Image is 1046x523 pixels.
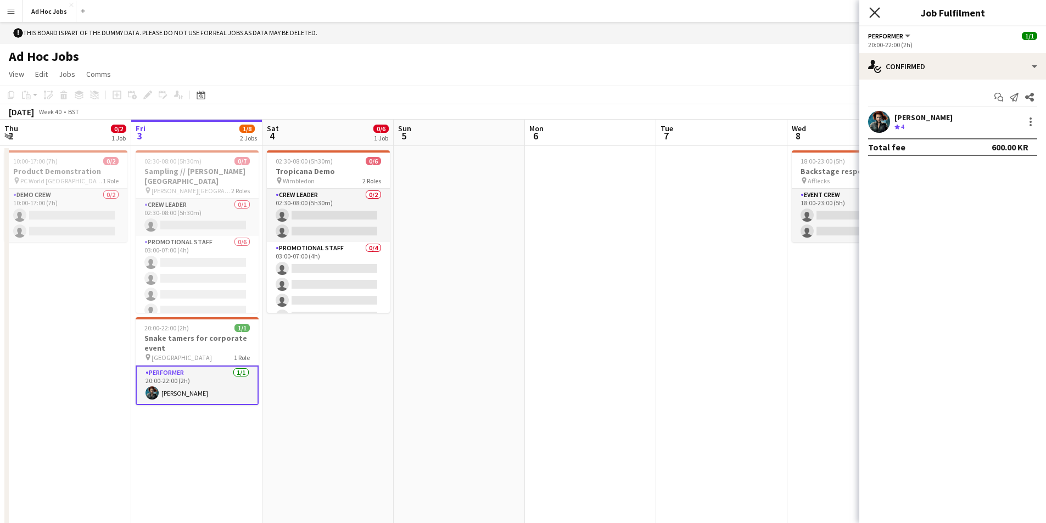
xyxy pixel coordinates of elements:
[54,67,80,81] a: Jobs
[267,150,390,313] app-job-card: 02:30-08:00 (5h30m)0/6Tropicana Demo Wimbledon2 RolesCrew Leader0/202:30-08:00 (5h30m) Promotiona...
[362,177,381,185] span: 2 Roles
[528,130,544,142] span: 6
[134,130,146,142] span: 3
[103,177,119,185] span: 1 Role
[792,166,915,176] h3: Backstage responsible
[901,122,904,131] span: 4
[9,106,34,117] div: [DATE]
[20,177,103,185] span: PC World [GEOGRAPHIC_DATA]
[13,157,58,165] span: 10:00-17:00 (7h)
[1022,32,1037,40] span: 1/1
[35,69,48,79] span: Edit
[790,130,806,142] span: 8
[136,333,259,353] h3: Snake tamers for corporate event
[4,150,127,242] app-job-card: 10:00-17:00 (7h)0/2Product Demonstration PC World [GEOGRAPHIC_DATA]1 RoleDemo crew0/210:00-17:00 ...
[234,157,250,165] span: 0/7
[859,5,1046,20] h3: Job Fulfilment
[111,125,126,133] span: 0/2
[136,123,146,133] span: Fri
[373,125,389,133] span: 0/6
[144,157,202,165] span: 02:30-08:00 (5h30m)
[136,150,259,313] app-job-card: 02:30-08:00 (5h30m)0/7Sampling // [PERSON_NAME][GEOGRAPHIC_DATA] [PERSON_NAME][GEOGRAPHIC_DATA]2 ...
[136,166,259,186] h3: Sampling // [PERSON_NAME][GEOGRAPHIC_DATA]
[366,157,381,165] span: 0/6
[82,67,115,81] a: Comms
[283,177,315,185] span: Wimbledon
[398,123,411,133] span: Sun
[234,353,250,362] span: 1 Role
[144,324,189,332] span: 20:00-22:00 (2h)
[792,123,806,133] span: Wed
[859,53,1046,80] div: Confirmed
[136,365,259,405] app-card-role: Performer1/120:00-22:00 (2h)[PERSON_NAME]
[267,242,390,327] app-card-role: Promotional Staff0/403:00-07:00 (4h)
[801,157,845,165] span: 18:00-23:00 (5h)
[374,134,388,142] div: 1 Job
[231,187,250,195] span: 2 Roles
[136,199,259,236] app-card-role: Crew Leader0/102:30-08:00 (5h30m)
[59,69,75,79] span: Jobs
[4,123,18,133] span: Thu
[86,69,111,79] span: Comms
[265,130,279,142] span: 4
[152,353,212,362] span: [GEOGRAPHIC_DATA]
[868,41,1037,49] div: 20:00-22:00 (2h)
[240,134,257,142] div: 2 Jobs
[396,130,411,142] span: 5
[4,67,29,81] a: View
[136,317,259,405] app-job-card: 20:00-22:00 (2h)1/1Snake tamers for corporate event [GEOGRAPHIC_DATA]1 RolePerformer1/120:00-22:0...
[808,177,830,185] span: Afflecks
[267,123,279,133] span: Sat
[13,28,23,38] span: !
[868,32,903,40] span: Performer
[3,130,18,142] span: 2
[9,48,79,65] h1: Ad Hoc Jobs
[9,69,24,79] span: View
[792,150,915,242] app-job-card: 18:00-23:00 (5h)0/2Backstage responsible Afflecks1 RoleEvent Crew0/218:00-23:00 (5h)
[36,108,64,116] span: Week 40
[68,108,79,116] div: BST
[4,189,127,242] app-card-role: Demo crew0/210:00-17:00 (7h)
[661,123,673,133] span: Tue
[267,189,390,242] app-card-role: Crew Leader0/202:30-08:00 (5h30m)
[659,130,673,142] span: 7
[894,113,953,122] div: [PERSON_NAME]
[23,1,76,22] button: Ad Hoc Jobs
[234,324,250,332] span: 1/1
[239,125,255,133] span: 1/8
[868,32,912,40] button: Performer
[31,67,52,81] a: Edit
[868,142,905,153] div: Total fee
[792,189,915,242] app-card-role: Event Crew0/218:00-23:00 (5h)
[111,134,126,142] div: 1 Job
[4,166,127,176] h3: Product Demonstration
[103,157,119,165] span: 0/2
[152,187,231,195] span: [PERSON_NAME][GEOGRAPHIC_DATA]
[276,157,333,165] span: 02:30-08:00 (5h30m)
[529,123,544,133] span: Mon
[992,142,1028,153] div: 600.00 KR
[267,166,390,176] h3: Tropicana Demo
[136,236,259,353] app-card-role: Promotional Staff0/603:00-07:00 (4h)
